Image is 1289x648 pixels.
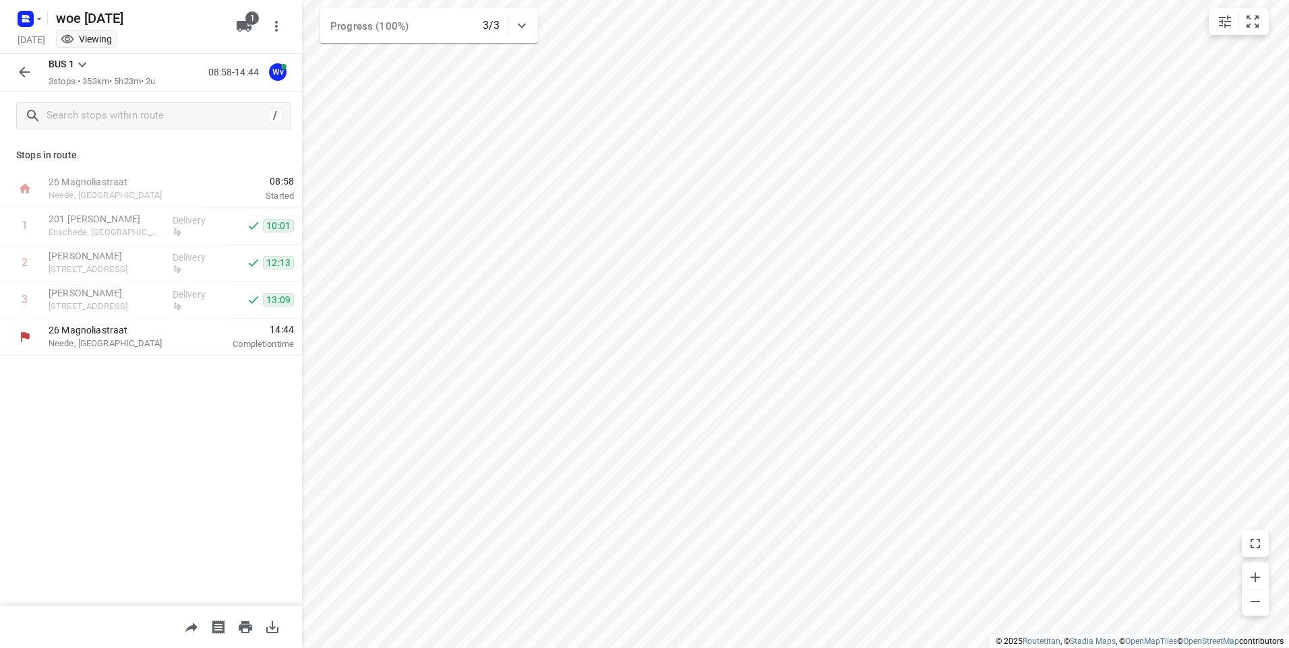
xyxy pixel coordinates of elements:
[49,226,162,239] p: Enschede, [GEOGRAPHIC_DATA]
[61,32,112,46] div: You are currently in view mode. To make any changes, go to edit project.
[49,300,162,313] p: Generaal Winkelmanstraat 4, Soesterberg
[49,75,156,88] p: 3 stops • 353km • 5h23m • 2u
[263,293,294,306] span: 13:09
[205,323,294,336] span: 14:44
[1070,637,1116,646] a: Stadia Maps
[1183,637,1239,646] a: OpenStreetMap
[1211,8,1238,35] button: Map settings
[247,256,260,269] svg: Done
[49,57,74,71] p: BUS 1
[49,189,189,202] p: Neede, [GEOGRAPHIC_DATA]
[320,8,538,43] div: Progress (100%)3/3
[47,106,268,127] input: Search stops within route
[49,212,162,226] p: 201 Hendrik Ter Kuilestraat
[231,13,258,40] button: 1
[173,214,222,227] p: Delivery
[16,148,286,162] p: Stops in route
[268,108,282,123] div: /
[264,65,291,78] span: Assigned to Wim van Popel
[1209,8,1269,35] div: small contained button group
[263,219,294,232] span: 10:01
[330,20,409,32] span: Progress (100%)
[245,11,259,25] span: 1
[263,13,290,40] button: More
[483,18,500,34] p: 3/3
[205,174,294,188] span: 08:58
[263,256,294,269] span: 12:13
[178,620,205,633] span: Share route
[49,175,189,189] p: 26 Magnoliastraat
[49,263,162,276] p: Jasmijnlaan 35, Amstelveen
[49,323,189,337] p: 26 Magnoliastraat
[1023,637,1060,646] a: Routetitan
[22,293,28,306] div: 3
[205,189,294,203] p: Started
[173,251,222,264] p: Delivery
[247,219,260,232] svg: Done
[22,219,28,232] div: 1
[22,256,28,269] div: 2
[208,65,264,79] p: 08:58-14:44
[49,286,162,300] p: [PERSON_NAME]
[205,337,294,351] p: Completion time
[1125,637,1177,646] a: OpenMapTiles
[996,637,1284,646] li: © 2025 , © , © © contributors
[1239,8,1266,35] button: Fit zoom
[49,249,162,263] p: [PERSON_NAME]
[173,288,222,301] p: Delivery
[49,337,189,350] p: Neede, [GEOGRAPHIC_DATA]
